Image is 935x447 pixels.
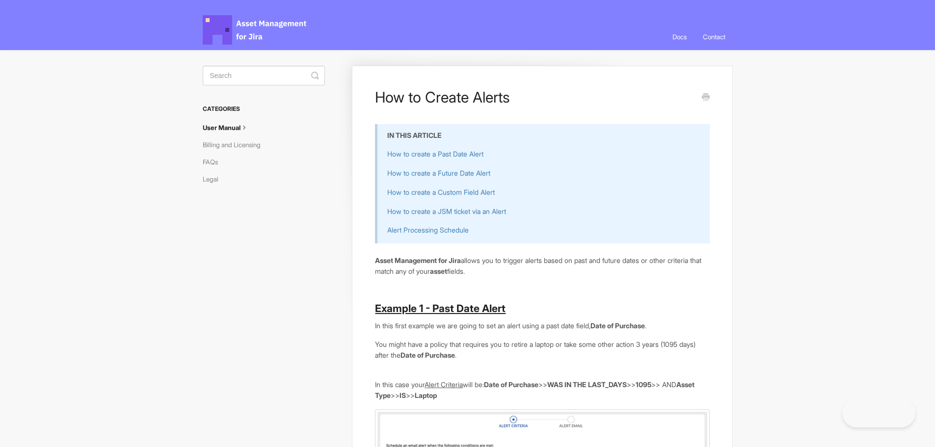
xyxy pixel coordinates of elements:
[203,137,268,153] a: Billing and Licensing
[387,226,469,234] a: Alert Processing Schedule
[387,150,483,158] a: How to create a Past Date Alert
[203,154,225,170] a: FAQs
[387,207,506,215] a: How to create a JSM ticket via an Alert
[203,66,325,85] input: Search
[401,351,455,359] b: Date of Purchase
[665,24,694,50] a: Docs
[430,267,447,275] b: asset
[547,380,627,389] b: WAS IN THE LAST_DAYS
[375,88,695,106] h1: How to Create Alerts
[425,380,463,389] u: Alert Criteria
[375,255,709,276] p: allows you to trigger alerts based on past and future dates or other criteria that match any of y...
[203,15,308,45] span: Asset Management for Jira Docs
[590,321,645,330] b: Date of Purchase
[203,171,226,187] a: Legal
[695,24,733,50] a: Contact
[387,188,493,196] a: How to create a Custom Field Aler
[203,100,325,118] h3: Categories
[415,391,437,399] b: Laptop
[375,320,709,331] p: In this first example we are going to set an alert using a past date field, .
[203,120,257,135] a: User Manual
[387,131,442,139] b: IN THIS ARTICLE
[842,398,915,427] iframe: Toggle Customer Support
[375,379,709,400] p: In this case your will be: >> >> >> AND >> >>
[387,169,490,177] a: How to create a Future Date Alert
[636,380,651,389] b: 1095
[375,339,709,360] p: You might have a policy that requires you to retire a laptop or take some other action 3 years (1...
[493,188,495,196] a: t
[375,256,461,264] b: Asset Management for Jira
[702,92,710,103] a: Print this Article
[484,380,538,389] b: Date of Purchase
[375,302,506,315] b: Example 1 - Past Date Alert
[400,391,406,399] b: IS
